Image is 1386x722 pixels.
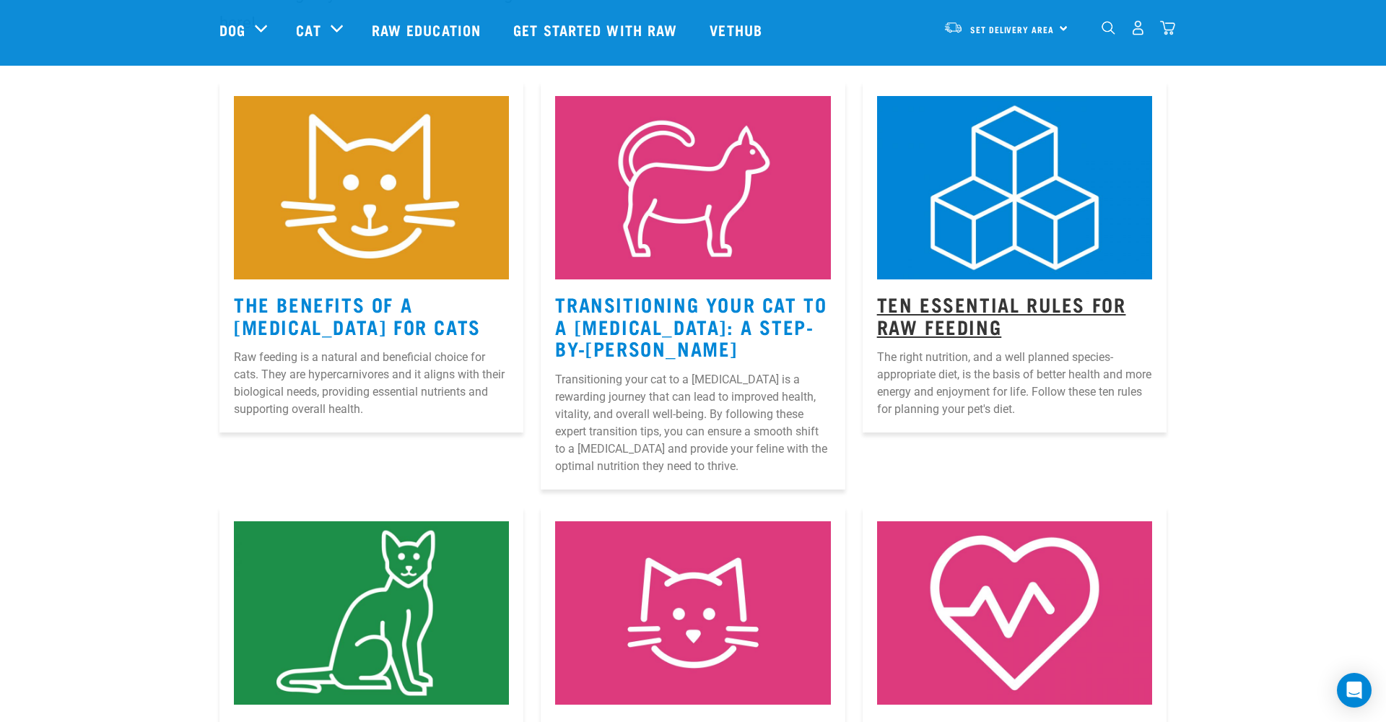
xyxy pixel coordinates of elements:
[357,1,499,58] a: Raw Education
[555,371,830,475] p: Transitioning your cat to a [MEDICAL_DATA] is a rewarding journey that can lead to improved healt...
[234,298,481,331] a: The Benefits Of A [MEDICAL_DATA] For Cats
[1130,20,1146,35] img: user.png
[943,21,963,34] img: van-moving.png
[877,298,1126,331] a: Ten Essential Rules for Raw Feeding
[970,27,1054,32] span: Set Delivery Area
[296,19,321,40] a: Cat
[234,349,509,418] p: Raw feeding is a natural and beneficial choice for cats. They are hypercarnivores and it aligns w...
[219,19,245,40] a: Dog
[499,1,695,58] a: Get started with Raw
[877,521,1152,705] img: 5.jpg
[877,349,1152,418] p: The right nutrition, and a well planned species-appropriate diet, is the basis of better health a...
[1102,21,1115,35] img: home-icon-1@2x.png
[1337,673,1372,708] div: Open Intercom Messenger
[555,521,830,705] img: Kitten-Icon.jpg
[555,298,827,353] a: Transitioning Your Cat to a [MEDICAL_DATA]: A Step-by-[PERSON_NAME]
[234,521,509,705] img: 3.jpg
[695,1,780,58] a: Vethub
[234,96,509,279] img: Instagram_Core-Brand_Wildly-Good-Nutrition-2.jpg
[1160,20,1175,35] img: home-icon@2x.png
[555,96,830,279] img: Instagram_Core-Brand_Wildly-Good-Nutrition-13.jpg
[877,96,1152,279] img: 1.jpg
